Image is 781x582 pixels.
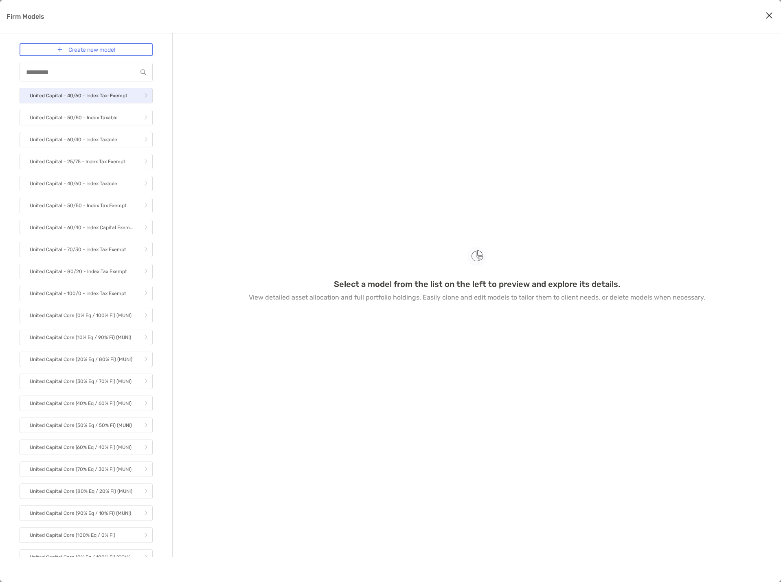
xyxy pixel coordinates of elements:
[20,396,153,411] a: United Capital Core (40% Eq / 60% Fi) (MUNI)
[249,292,705,302] p: View detailed asset allocation and full portfolio holdings. Easily clone and edit models to tailo...
[30,245,126,255] p: United Capital - 70/30 - Index Tax Exempt
[20,242,153,257] a: United Capital - 70/30 - Index Tax Exempt
[30,464,132,475] p: United Capital Core (70% Eq / 30% Fi) (MUNI)
[140,69,146,75] img: input icon
[20,549,153,565] a: United Capital Core (0% Eq / 100% Fi) (GOV/CORP)
[20,132,153,147] a: United Capital - 60/40 - Index Taxable
[30,530,115,540] p: United Capital Core (100% Eq / 0% Fi)
[20,330,153,345] a: United Capital Core (10% Eq / 90% Fi) (MUNI)
[20,418,153,433] a: United Capital Core (50% Eq / 50% Fi) (MUNI)
[763,10,775,22] button: Close modal
[20,198,153,213] a: United Capital - 50/50 - Index Tax Exempt
[30,333,131,343] p: United Capital Core (10% Eq / 90% Fi) (MUNI)
[20,110,153,125] a: United Capital - 50/50 - Index Taxable
[30,201,127,211] p: United Capital - 50/50 - Index Tax Exempt
[20,308,153,323] a: United Capital Core (0% Eq / 100% Fi) (MUNI)
[20,352,153,367] a: United Capital Core (20% Eq / 80% Fi) (MUNI)
[30,91,127,101] p: United Capital - 40/60 - Index Tax-Exempt
[20,88,153,103] a: United Capital - 40/60 - Index Tax-Exempt
[20,43,153,56] a: Create new model
[30,267,127,277] p: United Capital - 80/20 - Index Tax Exempt
[334,279,620,289] h3: Select a model from the list on the left to preview and explore its details.
[20,154,153,169] a: United Capital - 25/75 - Index Tax Exempt
[20,440,153,455] a: United Capital Core (60% Eq / 40% Fi) (MUNI)
[30,223,134,233] p: United Capital - 60/40 - Index Capital Exempt
[20,176,153,191] a: United Capital - 40/60 - Index Taxable
[30,442,132,453] p: United Capital Core (60% Eq / 40% Fi) (MUNI)
[30,552,134,562] p: United Capital Core (0% Eq / 100% Fi) (GOV/CORP)
[20,220,153,235] a: United Capital - 60/40 - Index Capital Exempt
[20,264,153,279] a: United Capital - 80/20 - Index Tax Exempt
[30,157,125,167] p: United Capital - 25/75 - Index Tax Exempt
[30,508,131,519] p: United Capital Core (90% Eq / 10% Fi) (MUNI)
[20,462,153,477] a: United Capital Core (70% Eq / 30% Fi) (MUNI)
[30,376,132,387] p: United Capital Core (30% Eq / 70% Fi) (MUNI)
[30,486,132,497] p: United Capital Core (80% Eq / 20% Fi) (MUNI)
[20,286,153,301] a: United Capital - 100/0 - Index Tax Exempt
[30,354,132,365] p: United Capital Core (20% Eq / 80% Fi) (MUNI)
[20,527,153,543] a: United Capital Core (100% Eq / 0% Fi)
[30,289,126,299] p: United Capital - 100/0 - Index Tax Exempt
[20,374,153,389] a: United Capital Core (30% Eq / 70% Fi) (MUNI)
[30,398,132,409] p: United Capital Core (40% Eq / 60% Fi) (MUNI)
[30,179,117,189] p: United Capital - 40/60 - Index Taxable
[30,420,132,431] p: United Capital Core (50% Eq / 50% Fi) (MUNI)
[30,135,117,145] p: United Capital - 60/40 - Index Taxable
[20,505,153,521] a: United Capital Core (90% Eq / 10% Fi) (MUNI)
[30,311,132,321] p: United Capital Core (0% Eq / 100% Fi) (MUNI)
[30,113,118,123] p: United Capital - 50/50 - Index Taxable
[20,484,153,499] a: United Capital Core (80% Eq / 20% Fi) (MUNI)
[7,11,44,22] p: Firm Models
